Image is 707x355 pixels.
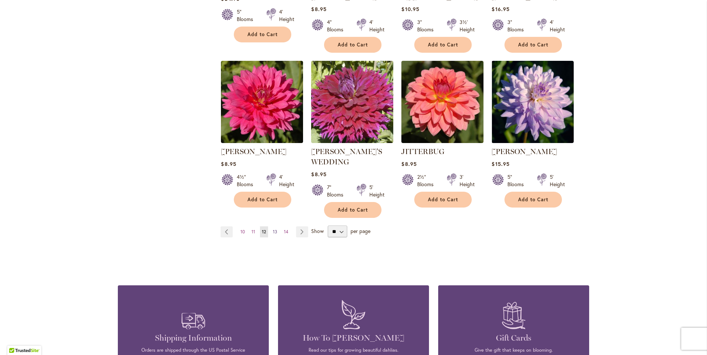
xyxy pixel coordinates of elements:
button: Add to Cart [414,37,472,53]
span: $8.95 [401,160,416,167]
a: 13 [271,226,279,237]
span: $16.95 [492,6,509,13]
button: Add to Cart [324,37,381,53]
iframe: Launch Accessibility Center [6,329,26,349]
h4: Shipping Information [129,333,258,343]
a: [PERSON_NAME] [221,147,286,156]
a: 10 [239,226,247,237]
img: JORDAN NICOLE [492,61,574,143]
div: 4' Height [279,173,294,188]
span: Show [311,227,324,234]
div: 5" Blooms [237,8,257,23]
div: 5' Height [369,184,384,198]
button: Add to Cart [504,192,562,208]
span: $8.95 [221,160,236,167]
span: Add to Cart [247,31,278,38]
span: 10 [240,229,245,234]
span: Add to Cart [518,42,548,48]
a: Jennifer's Wedding [311,138,393,145]
p: Read our tips for growing beautiful dahlias. [289,347,418,354]
a: JITTERBUG [401,138,483,145]
a: JENNA [221,138,303,145]
span: $8.95 [311,6,326,13]
div: 3" Blooms [417,18,438,33]
div: 4' Height [369,18,384,33]
div: 4' Height [550,18,565,33]
a: [PERSON_NAME] [492,147,557,156]
h4: Gift Cards [449,333,578,343]
div: 3" Blooms [507,18,528,33]
div: 7" Blooms [327,184,348,198]
a: JORDAN NICOLE [492,138,574,145]
span: per page [351,227,370,234]
span: 13 [273,229,277,234]
div: 4½" Blooms [237,173,257,188]
span: $10.95 [401,6,419,13]
h4: How To [PERSON_NAME] [289,333,418,343]
button: Add to Cart [234,192,291,208]
a: 14 [282,226,290,237]
img: JENNA [221,61,303,143]
img: Jennifer's Wedding [311,61,393,143]
span: Add to Cart [428,196,458,203]
div: 4' Height [279,8,294,23]
div: 5" Blooms [507,173,528,188]
a: JITTERBUG [401,147,444,156]
span: Add to Cart [338,42,368,48]
p: Give the gift that keeps on blooming. [449,347,578,354]
p: Orders are shipped through the US Postal Service [129,347,258,354]
span: 14 [284,229,288,234]
img: JITTERBUG [401,61,483,143]
span: Add to Cart [428,42,458,48]
button: Add to Cart [234,27,291,42]
span: Add to Cart [338,207,368,213]
span: $8.95 [311,171,326,178]
button: Add to Cart [504,37,562,53]
span: Add to Cart [247,196,278,203]
div: 3½' Height [460,18,475,33]
div: 4" Blooms [327,18,348,33]
div: 2½" Blooms [417,173,438,188]
span: $15.95 [492,160,509,167]
button: Add to Cart [324,202,381,218]
a: [PERSON_NAME]'S WEDDING [311,147,382,166]
a: 11 [250,226,257,237]
span: 12 [262,229,266,234]
span: Add to Cart [518,196,548,203]
div: 3' Height [460,173,475,188]
span: 11 [252,229,255,234]
div: 5' Height [550,173,565,188]
button: Add to Cart [414,192,472,208]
